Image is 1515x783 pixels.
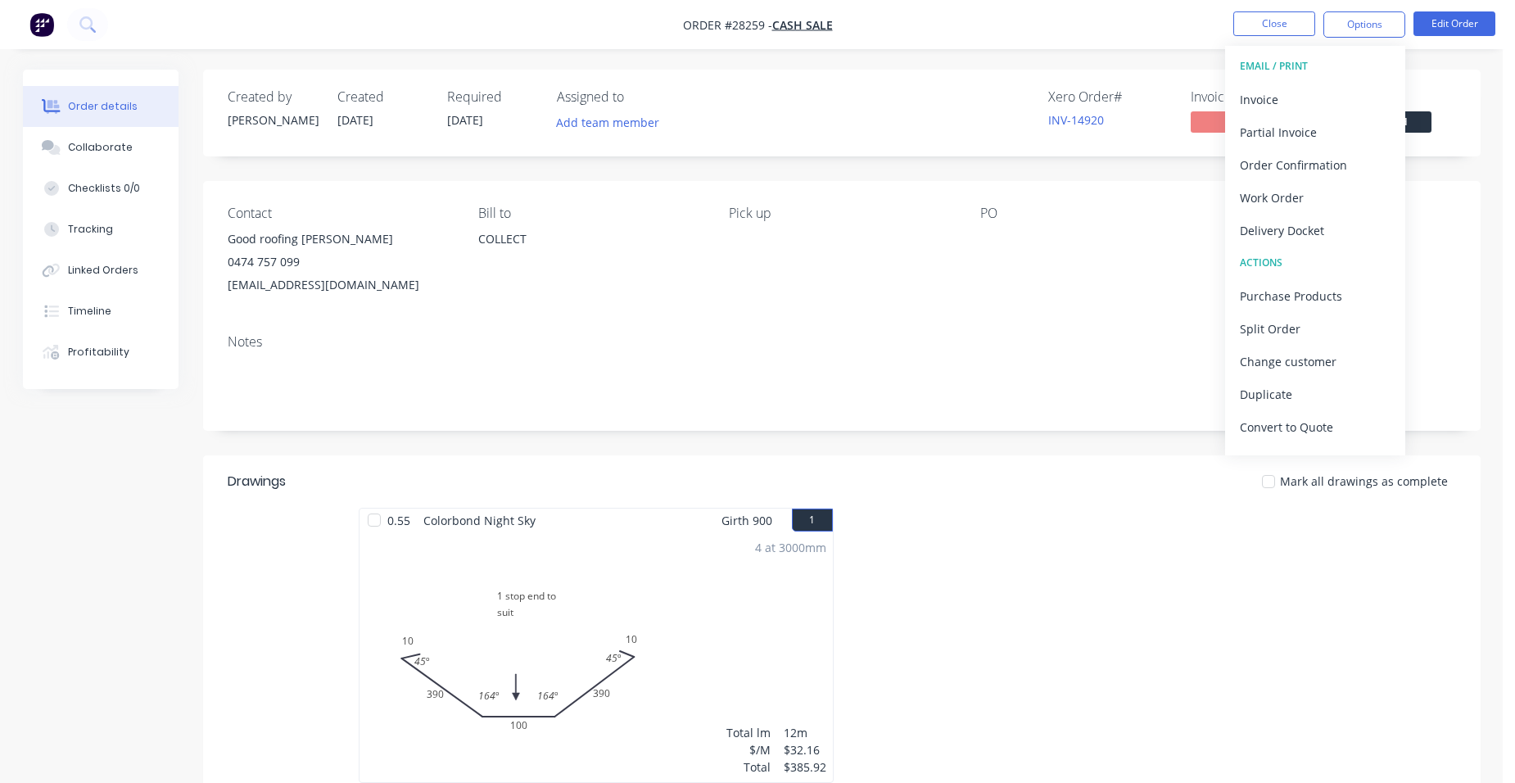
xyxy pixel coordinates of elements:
div: ACTIONS [1240,252,1391,274]
div: Created by [228,89,318,105]
div: Partial Invoice [1240,120,1391,144]
div: Change customer [1240,350,1391,373]
button: Add team member [547,111,667,134]
button: 1 [792,509,833,532]
div: 4 at 3000mm [755,539,826,556]
button: Add labels [1222,228,1297,250]
div: Work Order [1240,186,1391,210]
button: Order details [23,86,179,127]
div: $385.92 [784,758,826,776]
div: Total [726,758,771,776]
div: Delivery Docket [1240,219,1391,242]
button: Change customer [1225,345,1405,378]
div: Checklists 0/0 [68,181,140,196]
button: ACTIONS [1225,247,1405,279]
button: Invoice [1225,83,1405,115]
div: EMAIL / PRINT [1240,56,1391,77]
div: Pick up [729,206,953,221]
button: Archive [1225,443,1405,476]
button: Work Order [1225,181,1405,214]
div: PO [980,206,1205,221]
button: Partial Invoice [1225,115,1405,148]
button: Collaborate [23,127,179,168]
div: Notes [228,334,1456,350]
button: Order Confirmation [1225,148,1405,181]
button: EMAIL / PRINT [1225,50,1405,83]
span: Mark all drawings as complete [1280,473,1448,490]
button: Delivery Docket [1225,214,1405,247]
span: 0.55 [381,509,417,532]
div: 0474 757 099 [228,251,452,274]
button: Timeline [23,291,179,332]
div: $32.16 [784,741,826,758]
div: 1 stop end tosuit103901003901045º164º164º45º4 at 3000mmTotal lm$/MTotal12m$32.16$385.92 [360,532,833,782]
button: Tracking [23,209,179,250]
button: Linked Orders [23,250,179,291]
div: Drawings [228,472,286,491]
div: Xero Order # [1048,89,1171,105]
a: INV-14920 [1048,112,1104,128]
div: Assigned to [557,89,721,105]
span: [DATE] [337,112,373,128]
div: Good roofing [PERSON_NAME]0474 757 099[EMAIL_ADDRESS][DOMAIN_NAME] [228,228,452,296]
span: Colorbond Night Sky [417,509,542,532]
button: Edit Order [1413,11,1495,36]
button: Options [1323,11,1405,38]
div: Order Confirmation [1240,153,1391,177]
div: Created [337,89,427,105]
div: Convert to Quote [1240,415,1391,439]
div: Profitability [68,345,129,360]
a: CASH SALE [772,17,833,33]
span: No [1191,111,1289,132]
button: Purchase Products [1225,279,1405,312]
div: Order details [68,99,138,114]
div: Purchase Products [1240,284,1391,308]
button: Duplicate [1225,378,1405,410]
div: Collaborate [68,140,133,155]
div: Archive [1240,448,1391,472]
div: Timeline [68,304,111,319]
div: COLLECT [478,228,703,251]
span: Girth 900 [721,509,772,532]
div: Invoiced [1191,89,1314,105]
div: Split Order [1240,317,1391,341]
div: Required [447,89,537,105]
div: [PERSON_NAME] [228,111,318,129]
div: Linked Orders [68,263,138,278]
div: Tracking [68,222,113,237]
button: Close [1233,11,1315,36]
div: Invoice [1240,88,1391,111]
div: COLLECT [478,228,703,280]
div: Total lm [726,724,771,741]
button: Add team member [557,111,668,134]
button: Split Order [1225,312,1405,345]
div: [EMAIL_ADDRESS][DOMAIN_NAME] [228,274,452,296]
div: Duplicate [1240,382,1391,406]
span: Order #28259 - [683,17,772,33]
div: $/M [726,741,771,758]
button: Profitability [23,332,179,373]
div: Contact [228,206,452,221]
div: 12m [784,724,826,741]
button: Convert to Quote [1225,410,1405,443]
button: Checklists 0/0 [23,168,179,209]
img: Factory [29,12,54,37]
div: Bill to [478,206,703,221]
div: Good roofing [PERSON_NAME] [228,228,452,251]
span: [DATE] [447,112,483,128]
